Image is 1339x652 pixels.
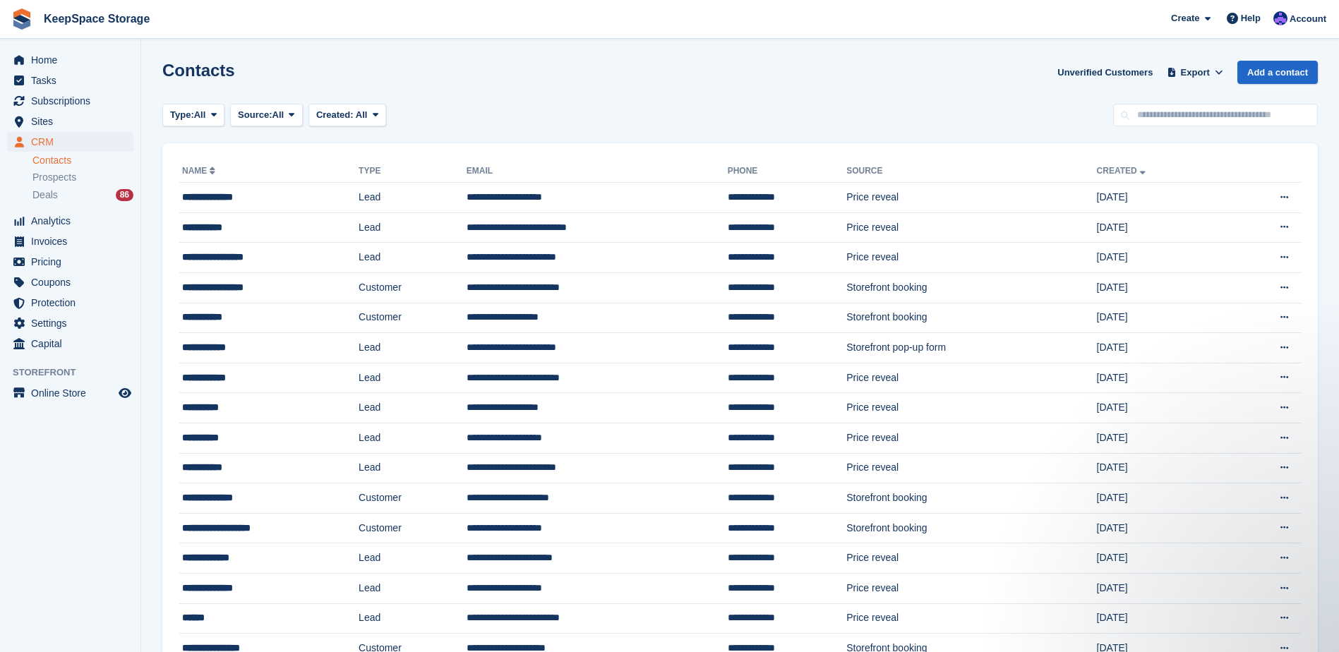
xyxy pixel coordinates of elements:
span: Source: [238,108,272,122]
button: Source: All [230,104,303,127]
td: Price reveal [846,453,1096,483]
a: Name [182,166,218,176]
a: Preview store [116,385,133,402]
a: Add a contact [1237,61,1318,84]
h1: Contacts [162,61,235,80]
span: All [272,108,284,122]
td: [DATE] [1097,333,1227,363]
td: [DATE] [1097,423,1227,453]
td: Lead [359,333,467,363]
a: Unverified Customers [1052,61,1158,84]
a: menu [7,334,133,354]
span: Tasks [31,71,116,90]
td: Customer [359,513,467,543]
td: [DATE] [1097,513,1227,543]
td: Storefront booking [846,303,1096,333]
td: Lead [359,573,467,603]
a: Deals 86 [32,188,133,203]
td: [DATE] [1097,573,1227,603]
span: Storefront [13,366,140,380]
td: Storefront booking [846,483,1096,514]
span: Type: [170,108,194,122]
span: Home [31,50,116,70]
span: Sites [31,111,116,131]
td: Storefront pop-up form [846,333,1096,363]
span: Export [1181,66,1210,80]
span: Online Store [31,383,116,403]
td: Lead [359,453,467,483]
td: Lead [359,543,467,574]
a: KeepSpace Storage [38,7,155,30]
a: Prospects [32,170,133,185]
span: Analytics [31,211,116,231]
td: Price reveal [846,183,1096,213]
span: Protection [31,293,116,313]
button: Created: All [308,104,386,127]
td: Price reveal [846,543,1096,574]
td: Lead [359,243,467,273]
span: Invoices [31,231,116,251]
td: [DATE] [1097,212,1227,243]
img: stora-icon-8386f47178a22dfd0bd8f6a31ec36ba5ce8667c1dd55bd0f319d3a0aa187defe.svg [11,8,32,30]
td: Customer [359,272,467,303]
span: Pricing [31,252,116,272]
td: Price reveal [846,243,1096,273]
a: Created [1097,166,1148,176]
a: menu [7,272,133,292]
td: Price reveal [846,363,1096,393]
a: menu [7,252,133,272]
td: Price reveal [846,393,1096,423]
th: Phone [728,160,847,183]
button: Type: All [162,104,224,127]
span: All [356,109,368,120]
button: Export [1164,61,1226,84]
td: Customer [359,303,467,333]
a: menu [7,313,133,333]
a: menu [7,50,133,70]
span: Create [1171,11,1199,25]
a: menu [7,231,133,251]
td: Price reveal [846,573,1096,603]
a: menu [7,91,133,111]
td: Lead [359,212,467,243]
th: Type [359,160,467,183]
td: [DATE] [1097,272,1227,303]
a: menu [7,132,133,152]
td: [DATE] [1097,303,1227,333]
span: Help [1241,11,1261,25]
td: [DATE] [1097,183,1227,213]
td: Lead [359,363,467,393]
a: menu [7,111,133,131]
a: menu [7,293,133,313]
a: menu [7,71,133,90]
td: Lead [359,183,467,213]
span: Subscriptions [31,91,116,111]
td: Lead [359,603,467,634]
td: Lead [359,423,467,453]
span: Created: [316,109,354,120]
td: Price reveal [846,603,1096,634]
td: Storefront booking [846,513,1096,543]
span: Coupons [31,272,116,292]
th: Email [467,160,728,183]
td: [DATE] [1097,603,1227,634]
td: [DATE] [1097,543,1227,574]
td: [DATE] [1097,483,1227,514]
span: Capital [31,334,116,354]
span: CRM [31,132,116,152]
div: 86 [116,189,133,201]
td: [DATE] [1097,243,1227,273]
td: Storefront booking [846,272,1096,303]
td: [DATE] [1097,393,1227,423]
td: [DATE] [1097,363,1227,393]
span: Account [1290,12,1326,26]
span: Deals [32,188,58,202]
span: Settings [31,313,116,333]
td: Customer [359,483,467,514]
img: Chloe Clark [1273,11,1287,25]
a: menu [7,383,133,403]
span: All [194,108,206,122]
a: Contacts [32,154,133,167]
td: Price reveal [846,423,1096,453]
a: menu [7,211,133,231]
